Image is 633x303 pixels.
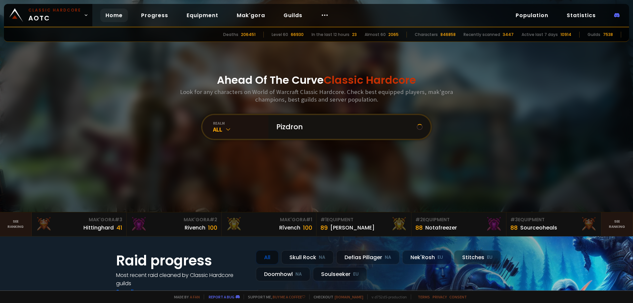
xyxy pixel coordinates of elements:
[418,294,430,299] a: Terms
[222,212,316,236] a: Mak'Gora#1Rîvench100
[291,32,304,38] div: 66930
[241,32,256,38] div: 206451
[415,216,502,223] div: Equipment
[352,32,357,38] div: 23
[437,254,443,261] small: EU
[223,32,238,38] div: Deaths
[210,216,217,223] span: # 2
[433,294,447,299] a: Privacy
[217,72,416,88] h1: Ahead Of The Curve
[116,288,159,295] a: See all progress
[353,271,359,278] small: EU
[116,250,248,271] h1: Raid progress
[440,32,456,38] div: 846858
[365,32,386,38] div: Almost 60
[313,267,367,281] div: Soulseeker
[256,250,279,264] div: All
[503,32,514,38] div: 3447
[520,224,557,232] div: Sourceoheals
[231,9,270,22] a: Mak'gora
[560,32,571,38] div: 10914
[281,250,334,264] div: Skull Rock
[588,32,600,38] div: Guilds
[415,223,423,232] div: 88
[28,7,81,23] span: AOTC
[185,224,205,232] div: Rivench
[306,216,312,223] span: # 1
[415,216,423,223] span: # 2
[402,250,451,264] div: Nek'Rosh
[487,254,493,261] small: EU
[36,216,122,223] div: Mak'Gora
[244,294,305,299] span: Support me,
[385,254,391,261] small: NA
[213,126,268,133] div: All
[601,212,633,236] a: Seeranking
[320,216,407,223] div: Equipment
[181,9,224,22] a: Equipment
[335,294,363,299] a: [DOMAIN_NAME]
[425,224,457,232] div: Notafreezer
[324,73,416,87] span: Classic Hardcore
[312,32,349,38] div: In the last 12 hours
[272,115,417,139] input: Search a character...
[256,267,310,281] div: Doomhowl
[449,294,467,299] a: Consent
[522,32,558,38] div: Active last 7 days
[603,32,613,38] div: 7538
[279,224,300,232] div: Rîvench
[208,223,217,232] div: 100
[464,32,500,38] div: Recently scanned
[190,294,200,299] a: a fan
[367,294,407,299] span: v. d752d5 - production
[319,254,325,261] small: NA
[127,212,222,236] a: Mak'Gora#2Rivench100
[309,294,363,299] span: Checkout
[510,216,597,223] div: Equipment
[295,271,302,278] small: NA
[320,216,327,223] span: # 1
[411,212,506,236] a: #2Equipment88Notafreezer
[115,216,122,223] span: # 3
[510,223,518,232] div: 88
[116,271,248,288] h4: Most recent raid cleaned by Classic Hardcore guilds
[330,224,375,232] div: [PERSON_NAME]
[32,212,127,236] a: Mak'Gora#3Hittinghard41
[177,88,456,103] h3: Look for any characters on World of Warcraft Classic Hardcore. Check best equipped players, mak'g...
[506,212,601,236] a: #3Equipment88Sourceoheals
[131,216,217,223] div: Mak'Gora
[272,32,288,38] div: Level 60
[226,216,312,223] div: Mak'Gora
[209,294,234,299] a: Report a bug
[320,223,328,232] div: 89
[213,121,268,126] div: realm
[303,223,312,232] div: 100
[136,9,173,22] a: Progress
[388,32,399,38] div: 2065
[278,9,308,22] a: Guilds
[83,224,114,232] div: Hittinghard
[510,9,554,22] a: Population
[28,7,81,13] small: Classic Hardcore
[415,32,438,38] div: Characters
[454,250,501,264] div: Stitches
[336,250,400,264] div: Defias Pillager
[316,212,411,236] a: #1Equipment89[PERSON_NAME]
[4,4,92,26] a: Classic HardcoreAOTC
[561,9,601,22] a: Statistics
[273,294,305,299] a: Buy me a coffee
[100,9,128,22] a: Home
[116,223,122,232] div: 41
[510,216,518,223] span: # 3
[170,294,200,299] span: Made by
